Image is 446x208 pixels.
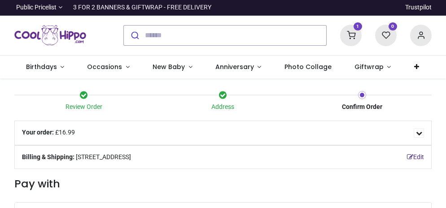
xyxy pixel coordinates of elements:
[389,22,397,31] sup: 0
[73,3,211,12] div: 3 FOR 2 BANNERS & GIFTWRAP - FREE DELIVERY
[76,153,131,162] span: [STREET_ADDRESS]
[14,3,62,12] a: Public Pricelist
[293,103,432,112] div: Confirm Order
[153,62,185,71] span: New Baby
[76,56,141,79] a: Occasions
[16,3,57,12] span: Public Pricelist
[414,128,424,138] span: Details
[124,26,145,45] button: Submit
[59,129,75,136] span: 16.99
[22,153,74,160] b: Billing & Shipping:
[87,62,122,71] span: Occasions
[14,23,86,48] a: Logo of Cool Hippo
[354,22,362,31] sup: 1
[14,56,76,79] a: Birthdays
[55,129,75,136] span: £
[284,62,332,71] span: Photo Collage
[354,62,384,71] span: Giftwrap
[405,3,432,12] a: Trustpilot
[340,31,362,38] a: 1
[14,176,432,191] h3: Pay with
[215,62,254,71] span: Anniversary
[141,56,204,79] a: New Baby
[407,153,424,162] a: Edit
[153,103,293,112] div: Address
[22,129,54,136] b: Your order:
[204,56,273,79] a: Anniversary
[343,56,402,79] a: Giftwrap
[14,23,86,48] img: Cool Hippo
[14,103,153,112] div: Review Order
[26,62,57,71] span: Birthdays
[375,31,397,38] a: 0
